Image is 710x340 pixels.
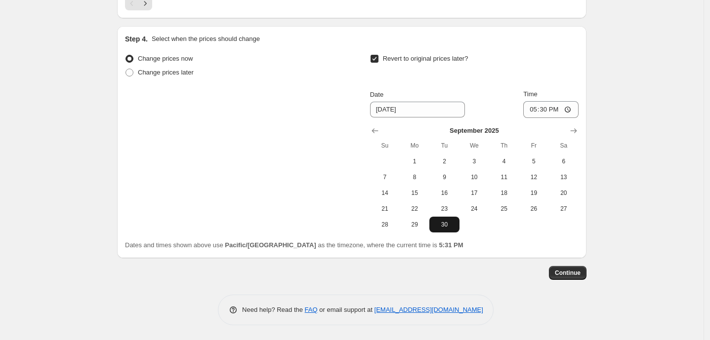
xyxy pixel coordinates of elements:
input: 12:00 [523,101,579,118]
span: 26 [523,205,544,213]
th: Sunday [370,138,400,153]
span: 17 [463,189,485,197]
span: 2 [433,157,455,165]
span: 23 [433,205,455,213]
span: or email support at [318,306,375,313]
span: We [463,142,485,150]
span: 5 [523,157,544,165]
button: Monday September 1 2025 [400,153,429,169]
button: Friday September 5 2025 [519,153,548,169]
span: 6 [553,157,575,165]
h2: Step 4. [125,34,148,44]
button: Saturday September 20 2025 [549,185,579,201]
span: 22 [404,205,425,213]
button: Friday September 26 2025 [519,201,548,217]
button: Monday September 8 2025 [400,169,429,185]
button: Saturday September 13 2025 [549,169,579,185]
input: 8/21/2025 [370,102,465,117]
button: Friday September 19 2025 [519,185,548,201]
span: Need help? Read the [242,306,305,313]
span: Change prices now [138,55,193,62]
span: Su [374,142,396,150]
th: Wednesday [459,138,489,153]
button: Friday September 12 2025 [519,169,548,185]
button: Monday September 22 2025 [400,201,429,217]
span: 15 [404,189,425,197]
span: 21 [374,205,396,213]
span: 30 [433,221,455,228]
th: Tuesday [429,138,459,153]
button: Tuesday September 30 2025 [429,217,459,232]
button: Tuesday September 9 2025 [429,169,459,185]
span: Revert to original prices later? [383,55,468,62]
span: Mo [404,142,425,150]
button: Sunday September 21 2025 [370,201,400,217]
b: 5:31 PM [439,241,463,249]
span: Change prices later [138,69,194,76]
button: Sunday September 28 2025 [370,217,400,232]
span: 29 [404,221,425,228]
th: Friday [519,138,548,153]
span: 1 [404,157,425,165]
th: Saturday [549,138,579,153]
span: 13 [553,173,575,181]
span: 25 [493,205,515,213]
span: 9 [433,173,455,181]
p: Select when the prices should change [152,34,260,44]
button: Show previous month, August 2025 [368,124,382,138]
button: Saturday September 27 2025 [549,201,579,217]
button: Wednesday September 3 2025 [459,153,489,169]
button: Tuesday September 2 2025 [429,153,459,169]
button: Show next month, October 2025 [567,124,581,138]
button: Tuesday September 16 2025 [429,185,459,201]
button: Thursday September 11 2025 [489,169,519,185]
button: Monday September 15 2025 [400,185,429,201]
button: Tuesday September 23 2025 [429,201,459,217]
button: Sunday September 7 2025 [370,169,400,185]
span: 24 [463,205,485,213]
button: Sunday September 14 2025 [370,185,400,201]
span: 18 [493,189,515,197]
span: 3 [463,157,485,165]
span: 20 [553,189,575,197]
button: Thursday September 25 2025 [489,201,519,217]
span: 19 [523,189,544,197]
button: Saturday September 6 2025 [549,153,579,169]
span: Continue [555,269,581,277]
button: Wednesday September 24 2025 [459,201,489,217]
span: 28 [374,221,396,228]
th: Thursday [489,138,519,153]
button: Monday September 29 2025 [400,217,429,232]
span: Th [493,142,515,150]
a: FAQ [305,306,318,313]
span: 11 [493,173,515,181]
span: Date [370,91,383,98]
button: Thursday September 18 2025 [489,185,519,201]
th: Monday [400,138,429,153]
span: 27 [553,205,575,213]
span: 10 [463,173,485,181]
span: Fr [523,142,544,150]
span: 4 [493,157,515,165]
span: Time [523,90,537,98]
a: [EMAIL_ADDRESS][DOMAIN_NAME] [375,306,483,313]
span: Dates and times shown above use as the timezone, where the current time is [125,241,463,249]
span: Sa [553,142,575,150]
button: Continue [549,266,586,280]
span: 7 [374,173,396,181]
span: 16 [433,189,455,197]
span: Tu [433,142,455,150]
button: Wednesday September 17 2025 [459,185,489,201]
b: Pacific/[GEOGRAPHIC_DATA] [225,241,316,249]
button: Wednesday September 10 2025 [459,169,489,185]
span: 8 [404,173,425,181]
button: Thursday September 4 2025 [489,153,519,169]
span: 14 [374,189,396,197]
span: 12 [523,173,544,181]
